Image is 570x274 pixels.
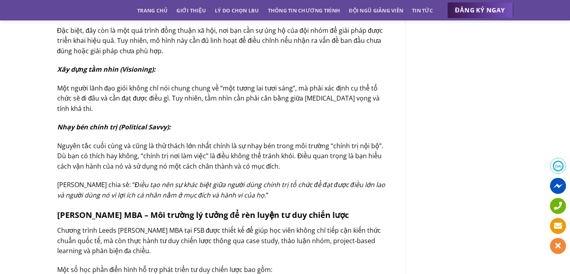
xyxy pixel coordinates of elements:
[57,210,349,220] b: [PERSON_NAME] MBA – Môi trường lý tưởng để rèn luyện tư duy chiến lược
[57,84,380,113] span: Một người lãnh đạo giỏi không chỉ nói chung chung về “một tương lai tươi sáng”, mà phải xác định ...
[137,3,168,18] a: Trang chủ
[447,2,513,18] a: ĐĂNG KÝ NGAY
[57,226,381,255] span: Chương trình Leeds [PERSON_NAME] MBA tại FSB được thiết kế để giúp học viên không chỉ tiếp cận ki...
[57,26,383,55] span: Đặc biệt, đây còn là một quá trình đồng thuận xã hội, nơi bạn cần sự ủng hộ của đội nhóm để giải ...
[412,3,433,18] a: Tin tức
[268,3,340,18] a: Thông tin chương trình
[57,123,171,131] i: Nhạy bén chính trị (Political Savvy):
[57,180,385,199] span: Điều tạo nên sự khác biệt giữa người dùng chính trị tổ chức để đạt được điều lớn lao và người dùn...
[455,5,505,15] span: ĐĂNG KÝ NGAY
[57,65,156,74] i: Xây dựng tầm nhìn (Visioning):
[266,191,268,199] span: ”
[215,3,259,18] a: Lý do chọn LBU
[349,3,403,18] a: Đội ngũ giảng viên
[57,265,273,274] span: Một số học phần điển hình hỗ trợ phát triển tư duy chiến lược bao gồm:
[176,3,206,18] a: Giới thiệu
[57,180,135,189] span: [PERSON_NAME] chia sẻ: “
[57,141,383,171] span: Nguyên tắc cuối cùng và cũng là thử thách lớn nhất chính là sự nhạy bén trong môi trường “chính t...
